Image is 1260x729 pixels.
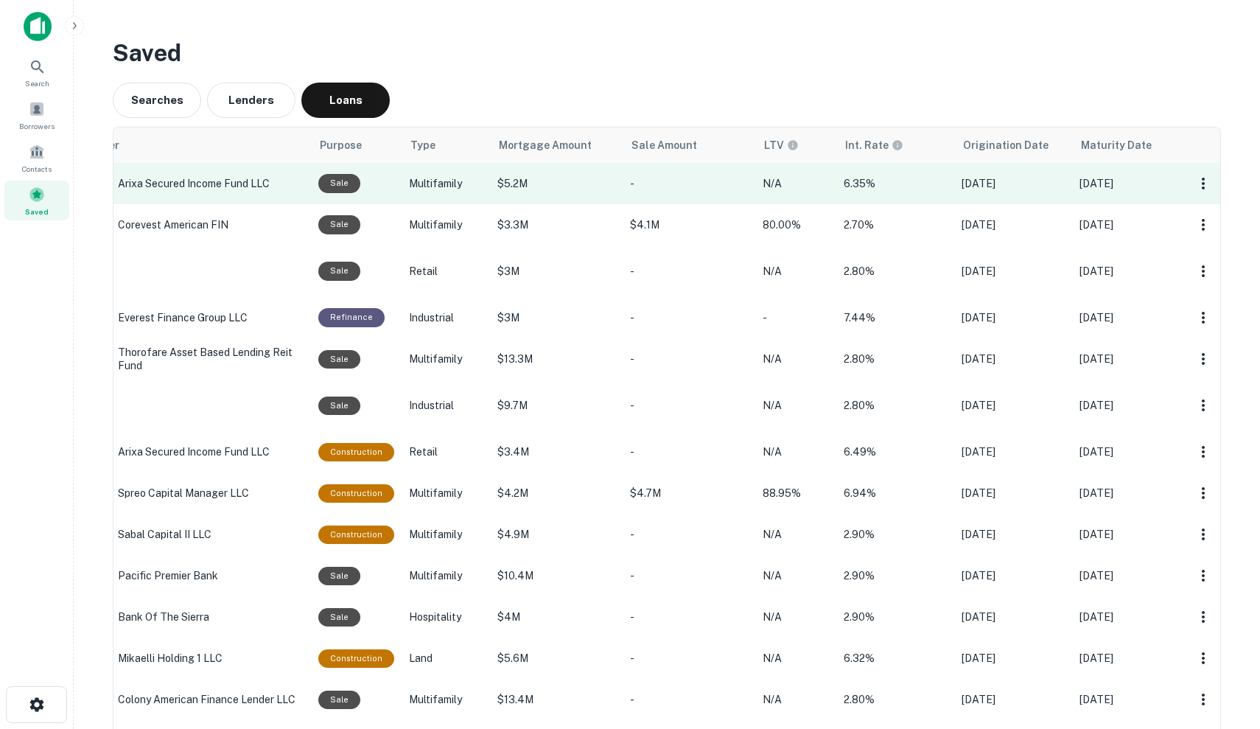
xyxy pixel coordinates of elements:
p: N/A [763,568,829,584]
p: 2.70% [844,217,947,233]
p: - [630,310,748,326]
a: Saved [4,181,69,220]
div: The interest rates displayed on the website are for informational purposes only and may be report... [845,137,903,153]
span: Sale Amount [631,136,697,154]
div: Sabal Capital II LLC [83,521,304,548]
div: Sale [318,567,360,585]
p: 2.90% [844,568,947,584]
p: N/A [763,397,829,414]
span: Contacts [22,163,52,175]
p: - [630,263,748,279]
p: N/A [763,444,829,460]
p: $5.6M [497,650,615,666]
h3: Saved [113,35,1221,71]
p: - [630,691,748,708]
div: Mikaelli Holding 1 LLC [83,645,304,672]
p: Multifamily [409,217,483,233]
p: - [630,609,748,625]
div: Sale [318,608,360,627]
p: [DATE] [962,650,1065,666]
p: 2.90% [844,526,947,543]
p: $9.7M [497,397,615,414]
div: Spreo Capital Manager LLC [83,480,304,506]
span: Purpose [320,136,362,154]
p: 2.80% [844,397,947,414]
span: Type [410,136,435,154]
a: Search [4,52,69,92]
p: [DATE] [962,397,1065,414]
p: [DATE] [1079,609,1175,625]
th: Purpose [311,128,402,163]
p: [DATE] [1079,526,1175,543]
th: Origination Date [954,128,1072,163]
p: $3M [497,310,615,326]
h6: Int. Rate [845,137,889,153]
div: Pacific Premier Bank [83,562,304,589]
p: [DATE] [962,175,1065,192]
p: - [630,444,748,460]
p: N/A [763,351,829,367]
span: Origination Date [963,136,1049,154]
div: Sale [318,262,360,280]
th: Maturity Date [1072,128,1183,163]
p: [DATE] [1079,351,1175,367]
p: - [630,397,748,414]
div: Bank Of The Sierra [83,604,304,630]
img: capitalize-icon.png [24,12,52,41]
p: 6.32% [844,650,947,666]
p: Retail [409,444,483,460]
div: Sale [318,397,360,415]
p: - [630,175,748,192]
div: Colony American Finance Lender LLC [83,686,304,713]
p: [DATE] [962,217,1065,233]
a: Borrowers [4,95,69,135]
p: [DATE] [1079,217,1175,233]
p: [DATE] [962,351,1065,367]
div: Sale [318,350,360,369]
div: Sale [318,174,360,192]
p: 80.00% [763,217,829,233]
button: Lenders [207,83,295,118]
p: [DATE] [1079,444,1175,460]
p: $13.3M [497,351,615,367]
p: $13.4M [497,691,615,708]
p: Multifamily [409,351,483,367]
p: - [83,397,304,414]
p: [DATE] [962,485,1065,501]
p: [DATE] [1079,650,1175,666]
span: Mortgage Amount [499,136,592,154]
p: [DATE] [962,444,1065,460]
p: [DATE] [1079,568,1175,584]
p: N/A [763,691,829,708]
p: 6.94% [844,485,947,501]
th: Mortgage Amount [490,128,623,163]
div: Contacts [4,138,69,178]
button: Loans [301,83,390,118]
p: N/A [763,175,829,192]
p: Multifamily [409,691,483,708]
p: 6.35% [844,175,947,192]
p: [DATE] [1079,397,1175,414]
p: [DATE] [1079,175,1175,192]
span: Borrowers [19,120,55,132]
p: $10.4M [497,568,615,584]
p: 2.80% [844,691,947,708]
p: [DATE] [962,310,1065,326]
p: - [630,526,748,543]
p: $4.7M [630,485,748,501]
p: Land [409,650,483,666]
p: 6.49% [844,444,947,460]
p: 2.80% [844,263,947,279]
div: LTVs displayed on the website are for informational purposes only and may be reported incorrectly... [764,137,799,153]
div: This loan purpose was for construction [318,484,394,503]
p: [DATE] [962,691,1065,708]
div: Sale [318,691,360,709]
p: [DATE] [1079,310,1175,326]
p: Industrial [409,310,483,326]
p: 2.80% [844,351,947,367]
p: N/A [763,650,829,666]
